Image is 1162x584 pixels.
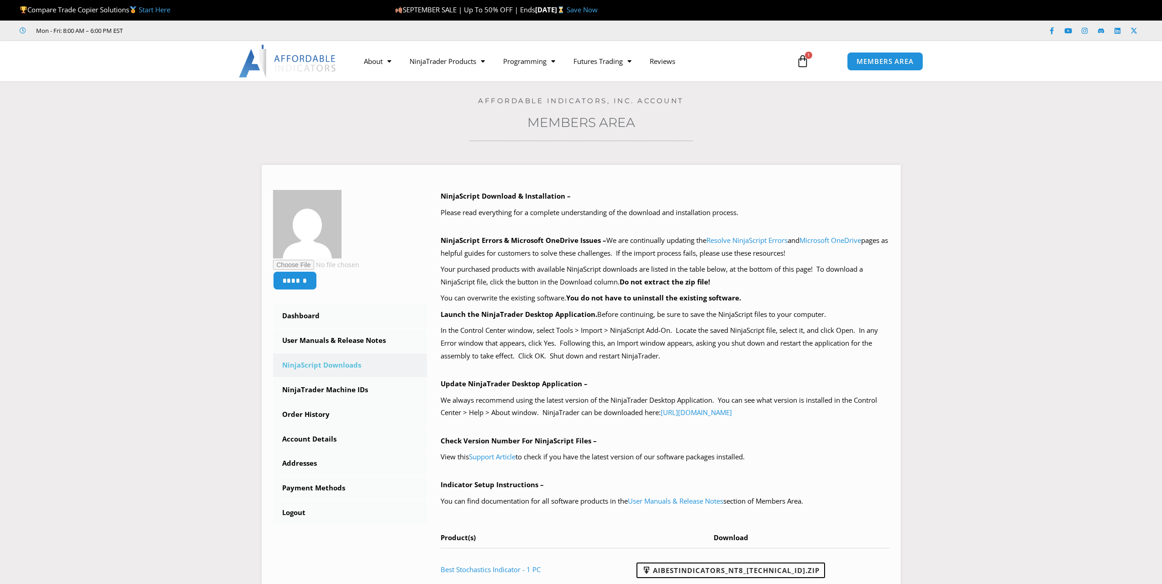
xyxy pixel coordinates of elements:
a: Order History [273,403,427,426]
a: NinjaTrader Machine IDs [273,378,427,402]
b: Check Version Number For NinjaScript Files – [441,436,597,445]
a: AIBestIndicators_NT8_[TECHNICAL_ID].zip [636,563,825,578]
a: User Manuals & Release Notes [628,496,723,505]
a: Save Now [567,5,598,14]
img: LogoAI | Affordable Indicators – NinjaTrader [239,45,337,78]
b: Launch the NinjaTrader Desktop Application. [441,310,597,319]
a: Microsoft OneDrive [799,236,861,245]
a: Resolve NinjaScript Errors [706,236,788,245]
a: Start Here [139,5,170,14]
span: Mon - Fri: 8:00 AM – 6:00 PM EST [34,25,123,36]
a: MEMBERS AREA [847,52,923,71]
a: Reviews [641,51,684,72]
a: Support Article [469,452,515,461]
a: 1 [783,48,823,74]
a: [URL][DOMAIN_NAME] [661,408,732,417]
a: Addresses [273,452,427,475]
b: NinjaScript Errors & Microsoft OneDrive Issues – [441,236,606,245]
b: Indicator Setup Instructions – [441,480,544,489]
a: User Manuals & Release Notes [273,329,427,353]
a: Logout [273,501,427,525]
span: Compare Trade Copier Solutions [20,5,170,14]
a: About [355,51,400,72]
span: MEMBERS AREA [857,58,914,65]
nav: Menu [355,51,786,72]
span: 1 [805,52,812,59]
b: Update NinjaTrader Desktop Application – [441,379,588,388]
img: 68bbeb413a7917345a4517d5ade0dacd2bca274da29b692edadcb7c2e525555f [273,190,342,258]
p: We are continually updating the and pages as helpful guides for customers to solve these challeng... [441,234,889,260]
strong: [DATE] [535,5,567,14]
a: Members Area [527,115,635,130]
nav: Account pages [273,304,427,525]
a: Account Details [273,427,427,451]
p: You can overwrite the existing software. [441,292,889,305]
img: 🍂 [395,6,402,13]
p: You can find documentation for all software products in the section of Members Area. [441,495,889,508]
p: In the Control Center window, select Tools > Import > NinjaScript Add-On. Locate the saved NinjaS... [441,324,889,363]
a: Best Stochastics Indicator - 1 PC [441,565,541,574]
p: We always recommend using the latest version of the NinjaTrader Desktop Application. You can see ... [441,394,889,420]
p: Before continuing, be sure to save the NinjaScript files to your computer. [441,308,889,321]
p: Your purchased products with available NinjaScript downloads are listed in the table below, at th... [441,263,889,289]
iframe: Customer reviews powered by Trustpilot [136,26,273,35]
img: ⌛ [557,6,564,13]
img: 🥇 [130,6,137,13]
span: Product(s) [441,533,476,542]
a: Dashboard [273,304,427,328]
a: Programming [494,51,564,72]
span: Download [714,533,748,542]
a: NinjaScript Downloads [273,353,427,377]
b: Do not extract the zip file! [620,277,710,286]
b: You do not have to uninstall the existing software. [566,293,741,302]
p: View this to check if you have the latest version of our software packages installed. [441,451,889,463]
span: SEPTEMBER SALE | Up To 50% OFF | Ends [395,5,535,14]
a: Affordable Indicators, Inc. Account [478,96,684,105]
a: Payment Methods [273,476,427,500]
b: NinjaScript Download & Installation – [441,191,571,200]
img: 🏆 [20,6,27,13]
p: Please read everything for a complete understanding of the download and installation process. [441,206,889,219]
a: Futures Trading [564,51,641,72]
a: NinjaTrader Products [400,51,494,72]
